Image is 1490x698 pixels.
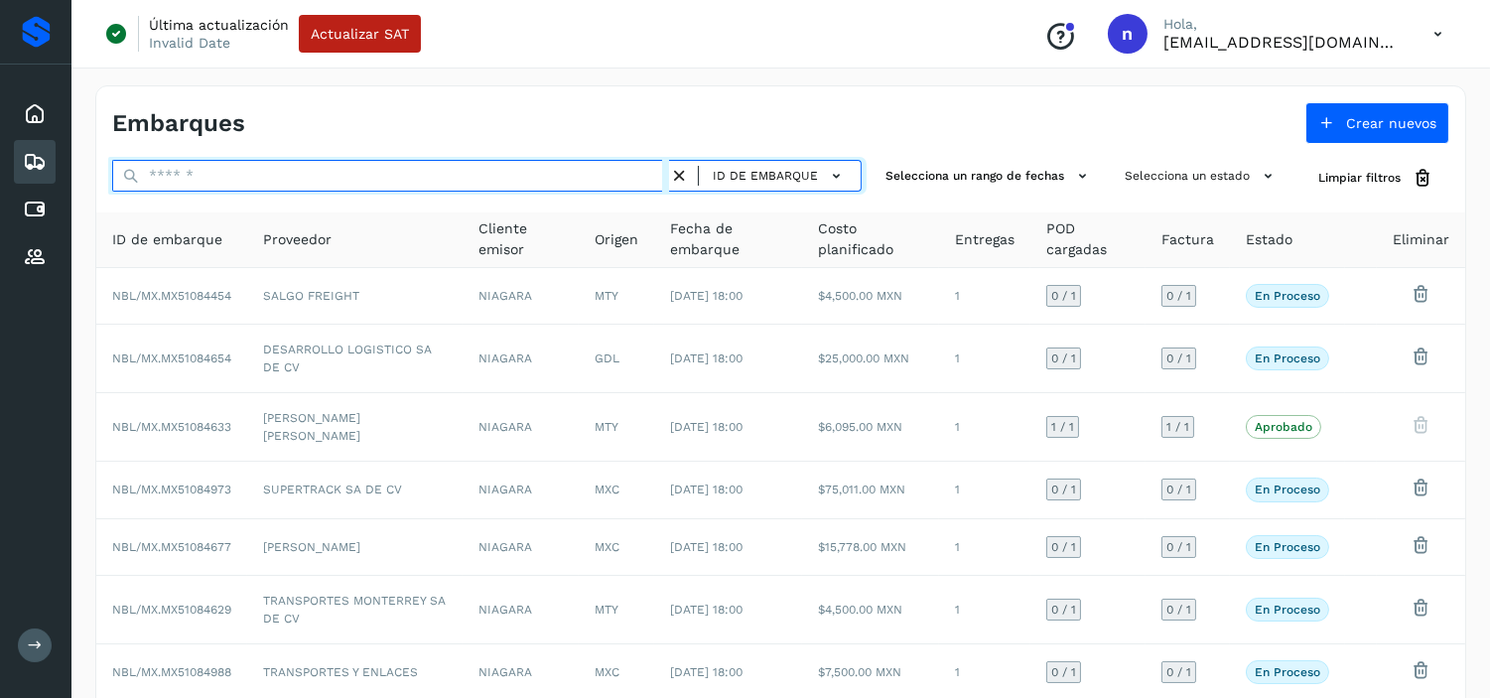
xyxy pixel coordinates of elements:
span: 0 / 1 [1166,604,1191,616]
div: Proveedores [14,235,56,279]
span: Cliente emisor [478,218,563,260]
span: [DATE] 18:00 [670,665,743,679]
td: NIAGARA [463,462,579,518]
button: Selecciona un estado [1117,160,1287,193]
button: Crear nuevos [1305,102,1449,144]
td: [PERSON_NAME] [PERSON_NAME] [247,393,463,462]
button: ID de embarque [707,162,853,191]
div: Embarques [14,140,56,184]
span: Eliminar [1393,229,1449,250]
p: En proceso [1255,540,1320,554]
span: Origen [595,229,638,250]
td: $75,011.00 MXN [802,462,939,518]
button: Selecciona un rango de fechas [878,160,1101,193]
td: MTY [579,576,654,644]
td: $4,500.00 MXN [802,576,939,644]
span: NBL/MX.MX51084629 [112,603,231,617]
td: 1 [939,268,1030,325]
span: 0 / 1 [1166,290,1191,302]
span: Proveedor [263,229,332,250]
td: NIAGARA [463,519,579,576]
span: POD cargadas [1046,218,1130,260]
td: MXC [579,519,654,576]
span: Fecha de embarque [670,218,785,260]
span: 0 / 1 [1166,484,1191,495]
span: NBL/MX.MX51084677 [112,540,231,554]
span: NBL/MX.MX51084654 [112,351,231,365]
td: $25,000.00 MXN [802,325,939,393]
span: Estado [1246,229,1292,250]
span: 0 / 1 [1166,541,1191,553]
span: NBL/MX.MX51084454 [112,289,231,303]
span: [DATE] 18:00 [670,603,743,617]
td: NIAGARA [463,576,579,644]
span: [DATE] 18:00 [670,289,743,303]
td: MTY [579,268,654,325]
span: 0 / 1 [1051,604,1076,616]
p: Invalid Date [149,34,230,52]
p: Aprobado [1255,420,1312,434]
span: Actualizar SAT [311,27,409,41]
span: [DATE] 18:00 [670,540,743,554]
span: NBL/MX.MX51084633 [112,420,231,434]
span: [DATE] 18:00 [670,351,743,365]
span: 0 / 1 [1051,290,1076,302]
td: $6,095.00 MXN [802,393,939,462]
span: NBL/MX.MX51084973 [112,483,231,496]
td: 1 [939,519,1030,576]
span: 0 / 1 [1166,666,1191,678]
td: [PERSON_NAME] [247,519,463,576]
p: En proceso [1255,289,1320,303]
span: ID de embarque [112,229,222,250]
span: [DATE] 18:00 [670,420,743,434]
p: Última actualización [149,16,289,34]
p: Hola, [1163,16,1402,33]
div: Cuentas por pagar [14,188,56,231]
td: 1 [939,462,1030,518]
td: MTY [579,393,654,462]
td: NIAGARA [463,393,579,462]
button: Actualizar SAT [299,15,421,53]
td: TRANSPORTES MONTERREY SA DE CV [247,576,463,644]
span: Crear nuevos [1346,116,1436,130]
span: 1 / 1 [1051,421,1074,433]
p: En proceso [1255,351,1320,365]
span: [DATE] 18:00 [670,483,743,496]
td: GDL [579,325,654,393]
td: $15,778.00 MXN [802,519,939,576]
span: ID de embarque [713,167,818,185]
button: Limpiar filtros [1302,160,1449,197]
span: 0 / 1 [1051,352,1076,364]
span: 0 / 1 [1051,484,1076,495]
span: Factura [1161,229,1214,250]
td: 1 [939,325,1030,393]
td: NIAGARA [463,268,579,325]
span: 1 / 1 [1166,421,1189,433]
td: MXC [579,462,654,518]
p: En proceso [1255,483,1320,496]
span: Costo planificado [818,218,923,260]
p: niagara+prod@solvento.mx [1163,33,1402,52]
span: NBL/MX.MX51084988 [112,665,231,679]
span: 0 / 1 [1166,352,1191,364]
td: $4,500.00 MXN [802,268,939,325]
span: 0 / 1 [1051,666,1076,678]
td: SALGO FREIGHT [247,268,463,325]
td: SUPERTRACK SA DE CV [247,462,463,518]
div: Inicio [14,92,56,136]
td: DESARROLLO LOGISTICO SA DE CV [247,325,463,393]
td: NIAGARA [463,325,579,393]
p: En proceso [1255,665,1320,679]
span: Limpiar filtros [1318,169,1401,187]
span: Entregas [955,229,1015,250]
td: 1 [939,393,1030,462]
h4: Embarques [112,109,245,138]
td: 1 [939,576,1030,644]
span: 0 / 1 [1051,541,1076,553]
p: En proceso [1255,603,1320,617]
